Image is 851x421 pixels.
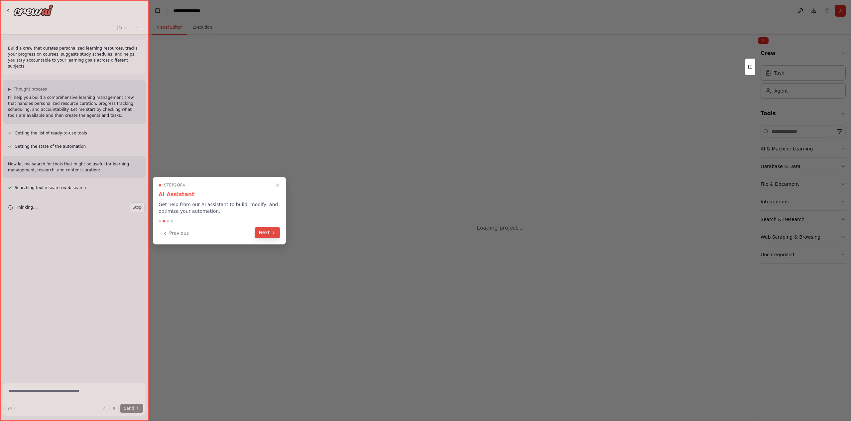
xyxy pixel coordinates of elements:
[274,181,282,189] button: Close walkthrough
[159,201,280,214] p: Get help from our AI assistant to build, modify, and optimize your automation.
[255,227,280,238] button: Next
[164,182,185,188] span: Step 2 of 4
[159,228,193,239] button: Previous
[153,6,162,15] button: Hide left sidebar
[159,190,280,198] h3: AI Assistant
